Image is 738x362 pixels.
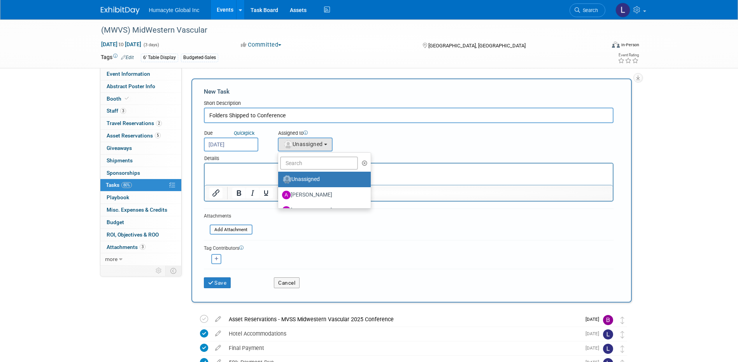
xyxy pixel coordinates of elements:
a: Edit [121,55,134,60]
div: Final Payment [225,341,581,355]
a: Attachments3 [100,241,181,253]
i: Move task [621,317,624,324]
div: Assigned to [278,130,372,137]
span: more [105,256,117,262]
span: Tasks [106,182,132,188]
span: Misc. Expenses & Credits [107,207,167,213]
span: [DATE] [DATE] [101,41,142,48]
img: Linda Hamilton [615,3,630,17]
img: ExhibitDay [101,7,140,14]
a: Sponsorships [100,167,181,179]
label: [PERSON_NAME] [282,204,363,217]
button: Unassigned [278,137,333,151]
span: (3 days) [143,42,159,47]
div: Due [204,130,266,137]
span: Event Information [107,71,150,77]
i: Booth reservation complete [125,96,129,101]
div: Event Rating [618,53,639,57]
a: Booth [100,93,181,105]
a: Shipments [100,155,181,167]
span: 80% [121,182,132,188]
div: Asset Reservations - MVSS Midwestern Vascular 2025 Conference [225,313,581,326]
span: 5 [155,132,161,138]
div: Tag Contributors [204,244,614,252]
span: ROI, Objectives & ROO [107,231,159,238]
span: Giveaways [107,145,132,151]
i: Quick [234,130,245,136]
div: In-Person [621,42,639,48]
div: Details [204,151,614,163]
input: Name of task or a short description [204,108,614,123]
i: Move task [621,331,624,338]
div: 6' Table Display [141,54,178,62]
a: Abstract Poster Info [100,80,181,92]
a: Travel Reservations2 [100,117,181,129]
span: to [117,41,125,47]
div: Budgeted-Sales [181,54,218,62]
a: ROI, Objectives & ROO [100,229,181,241]
label: [PERSON_NAME] [282,189,363,201]
span: [DATE] [585,317,603,322]
span: Asset Reservations [107,132,161,139]
div: Attachments [204,213,252,219]
span: Humacyte Global Inc [149,7,200,13]
span: Travel Reservations [107,120,162,126]
button: Committed [238,41,284,49]
span: 3 [120,108,126,114]
img: Linda Hamilton [603,329,613,339]
img: A.jpg [282,191,291,199]
div: New Task [204,87,614,96]
span: 2 [156,120,162,126]
span: Playbook [107,194,129,200]
td: Personalize Event Tab Strip [152,266,166,276]
span: Sponsorships [107,170,140,176]
input: Search [280,157,358,170]
span: Budget [107,219,124,225]
div: Event Format [559,40,640,52]
label: Unassigned [282,173,363,186]
i: Move task [621,345,624,353]
a: Asset Reservations5 [100,130,181,142]
td: Tags [101,53,134,62]
img: Brenden Wally [603,315,613,325]
a: Playbook [100,191,181,204]
span: Unassigned [283,141,323,147]
a: edit [211,345,225,352]
td: Toggle Event Tabs [165,266,181,276]
a: Giveaways [100,142,181,154]
span: Staff [107,108,126,114]
span: Booth [107,96,130,102]
span: [DATE] [585,345,603,351]
a: Quickpick [232,130,256,136]
a: Tasks80% [100,179,181,191]
a: Staff3 [100,105,181,117]
button: Save [204,277,231,288]
input: Due Date [204,137,258,151]
span: Abstract Poster Info [107,83,155,89]
img: Format-Inperson.png [612,42,620,48]
div: (MWVS) MidWestern Vascular [98,23,594,37]
button: Underline [259,188,273,198]
img: Linda Hamilton [603,344,613,354]
a: Event Information [100,68,181,80]
span: Search [580,7,598,13]
span: Attachments [107,244,145,250]
span: 3 [140,244,145,250]
a: Budget [100,216,181,228]
span: [GEOGRAPHIC_DATA], [GEOGRAPHIC_DATA] [428,43,526,49]
span: Shipments [107,157,133,164]
img: A.jpg [282,206,291,215]
iframe: Rich Text Area [205,164,613,185]
a: Search [570,3,605,17]
button: Cancel [274,277,300,288]
div: Short Description [204,100,614,108]
button: Insert/edit link [209,188,223,198]
div: Hotel Accommodations [225,327,581,340]
a: Misc. Expenses & Credits [100,204,181,216]
button: Bold [232,188,245,198]
button: Italic [246,188,259,198]
span: [DATE] [585,331,603,336]
img: Unassigned-User-Icon.png [283,175,291,184]
a: more [100,253,181,265]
